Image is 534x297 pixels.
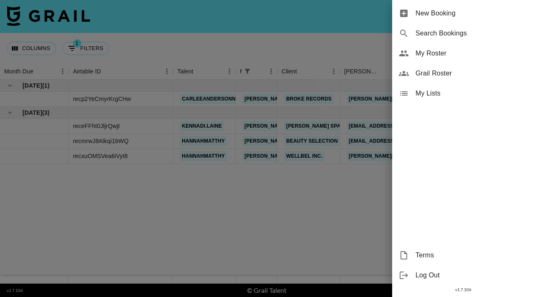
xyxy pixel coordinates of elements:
[416,48,527,58] span: My Roster
[416,68,527,78] span: Grail Roster
[392,3,534,23] div: New Booking
[392,265,534,285] div: Log Out
[416,8,527,18] span: New Booking
[392,285,534,294] div: v 1.7.106
[392,23,534,43] div: Search Bookings
[392,63,534,83] div: Grail Roster
[416,270,527,280] span: Log Out
[392,245,534,265] div: Terms
[416,250,527,260] span: Terms
[416,28,527,38] span: Search Bookings
[416,88,527,98] span: My Lists
[392,43,534,63] div: My Roster
[392,83,534,103] div: My Lists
